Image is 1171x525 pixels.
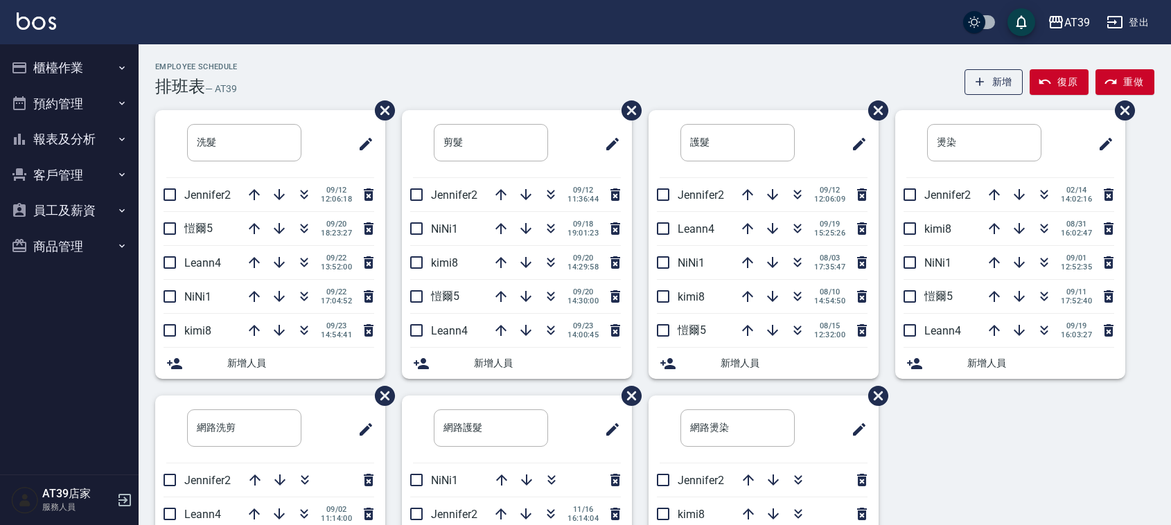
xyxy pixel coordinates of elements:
[678,188,724,202] span: Jennifer2
[567,253,599,262] span: 09/20
[1061,296,1092,305] span: 17:52:40
[967,356,1114,371] span: 新增人員
[814,330,845,339] span: 12:32:00
[814,186,845,195] span: 09/12
[155,62,238,71] h2: Employee Schedule
[431,290,459,303] span: 愷爾5
[858,90,890,131] span: 刪除班表
[567,330,599,339] span: 14:00:45
[6,86,133,122] button: 預約管理
[187,409,301,447] input: 排版標題
[814,262,845,272] span: 17:35:47
[965,69,1023,95] button: 新增
[364,90,397,131] span: 刪除班表
[843,413,868,446] span: 修改班表的標題
[567,505,599,514] span: 11/16
[567,321,599,330] span: 09/23
[184,188,231,202] span: Jennifer2
[184,222,213,235] span: 愷爾5
[567,229,599,238] span: 19:01:23
[321,220,352,229] span: 09/20
[184,256,221,269] span: Leann4
[1061,195,1092,204] span: 14:02:16
[678,256,705,269] span: NiNi1
[649,348,879,379] div: 新增人員
[431,188,477,202] span: Jennifer2
[184,474,231,487] span: Jennifer2
[1061,186,1092,195] span: 02/14
[814,253,845,262] span: 08/03
[1064,14,1090,31] div: AT39
[814,321,845,330] span: 08/15
[858,375,890,416] span: 刪除班表
[924,324,961,337] span: Leann4
[1061,321,1092,330] span: 09/19
[1061,330,1092,339] span: 16:03:27
[321,330,352,339] span: 14:54:41
[6,193,133,229] button: 員工及薪資
[184,508,221,521] span: Leann4
[431,324,468,337] span: Leann4
[42,487,113,501] h5: AT39店家
[155,77,205,96] h3: 排班表
[321,262,352,272] span: 13:52:00
[434,124,548,161] input: 排版標題
[680,409,795,447] input: 排版標題
[434,409,548,447] input: 排版標題
[6,50,133,86] button: 櫃檯作業
[321,514,352,523] span: 11:14:00
[927,124,1041,161] input: 排版標題
[814,220,845,229] span: 09/19
[205,82,237,96] h6: — AT39
[1089,127,1114,161] span: 修改班表的標題
[1095,69,1154,95] button: 重做
[349,127,374,161] span: 修改班表的標題
[402,348,632,379] div: 新增人員
[17,12,56,30] img: Logo
[567,287,599,296] span: 09/20
[42,501,113,513] p: 服務人員
[814,195,845,204] span: 12:06:09
[187,124,301,161] input: 排版標題
[596,127,621,161] span: 修改班表的標題
[611,90,644,131] span: 刪除班表
[678,290,705,303] span: kimi8
[6,229,133,265] button: 商品管理
[567,296,599,305] span: 14:30:00
[349,413,374,446] span: 修改班表的標題
[474,356,621,371] span: 新增人員
[843,127,868,161] span: 修改班表的標題
[567,220,599,229] span: 09/18
[678,323,706,337] span: 愷爾5
[364,375,397,416] span: 刪除班表
[924,188,971,202] span: Jennifer2
[1104,90,1137,131] span: 刪除班表
[431,256,458,269] span: kimi8
[321,186,352,195] span: 09/12
[1042,8,1095,37] button: AT39
[321,296,352,305] span: 17:04:52
[567,514,599,523] span: 16:14:04
[431,474,458,487] span: NiNi1
[321,287,352,296] span: 09/22
[678,474,724,487] span: Jennifer2
[814,296,845,305] span: 14:54:50
[6,121,133,157] button: 報表及分析
[567,262,599,272] span: 14:29:58
[184,290,211,303] span: NiNi1
[321,195,352,204] span: 12:06:18
[155,348,385,379] div: 新增人員
[321,229,352,238] span: 18:23:27
[431,508,477,521] span: Jennifer2
[431,222,458,235] span: NiNi1
[924,222,951,235] span: kimi8
[1101,10,1154,35] button: 登出
[924,256,951,269] span: NiNi1
[1061,262,1092,272] span: 12:52:35
[321,321,352,330] span: 09/23
[567,186,599,195] span: 09/12
[11,486,39,514] img: Person
[227,356,374,371] span: 新增人員
[1061,229,1092,238] span: 16:02:47
[924,290,953,303] span: 愷爾5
